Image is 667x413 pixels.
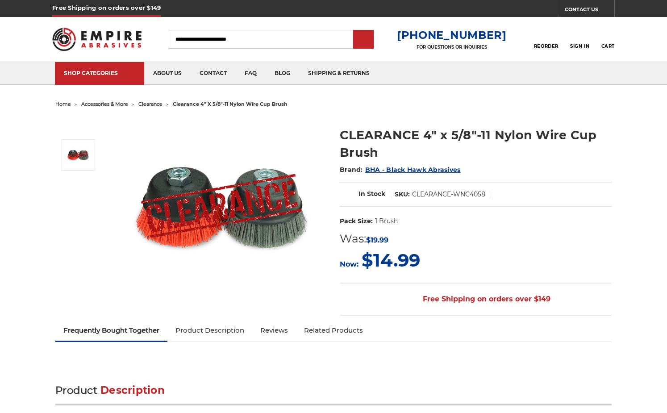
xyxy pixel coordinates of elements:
a: accessories & more [81,101,128,107]
a: CONTACT US [565,4,614,17]
span: clearance 4" x 5/8"-11 nylon wire cup brush [173,101,288,107]
span: Product [55,384,97,396]
div: Was: [340,230,420,247]
span: Reorder [534,43,559,49]
a: clearance [138,101,163,107]
span: Now: [340,260,359,268]
a: home [55,101,71,107]
dt: Pack Size: [340,217,373,226]
span: Free Shipping on orders over $149 [401,290,550,308]
span: Brand: [340,166,363,174]
a: blog [266,62,299,85]
span: Description [100,384,165,396]
img: CLEARANCE 4" x 5/8"-11 Nylon Wire Cup Brush [67,144,89,166]
a: contact [191,62,236,85]
div: SHOP CATEGORIES [64,70,135,76]
h1: CLEARANCE 4" x 5/8"-11 Nylon Wire Cup Brush [340,126,612,161]
span: Sign In [570,43,589,49]
a: about us [144,62,191,85]
span: $14.99 [362,249,420,271]
a: [PHONE_NUMBER] [397,29,507,42]
a: Related Products [296,321,371,340]
a: Frequently Bought Together [55,321,167,340]
img: CLEARANCE 4" x 5/8"-11 Nylon Wire Cup Brush [132,117,311,296]
a: Cart [601,29,615,49]
a: Reviews [252,321,296,340]
input: Submit [354,31,372,49]
dd: 1 Brush [375,217,398,226]
span: Cart [601,43,615,49]
dd: CLEARANCE-WNC4058 [412,190,485,199]
a: Reorder [534,29,559,49]
p: FOR QUESTIONS OR INQUIRIES [397,44,507,50]
span: In Stock [359,190,385,198]
a: Product Description [167,321,252,340]
span: $19.99 [366,236,388,244]
a: BHA - Black Hawk Abrasives [365,166,461,174]
a: shipping & returns [299,62,379,85]
dt: SKU: [395,190,410,199]
img: Empire Abrasives [52,22,142,57]
a: faq [236,62,266,85]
